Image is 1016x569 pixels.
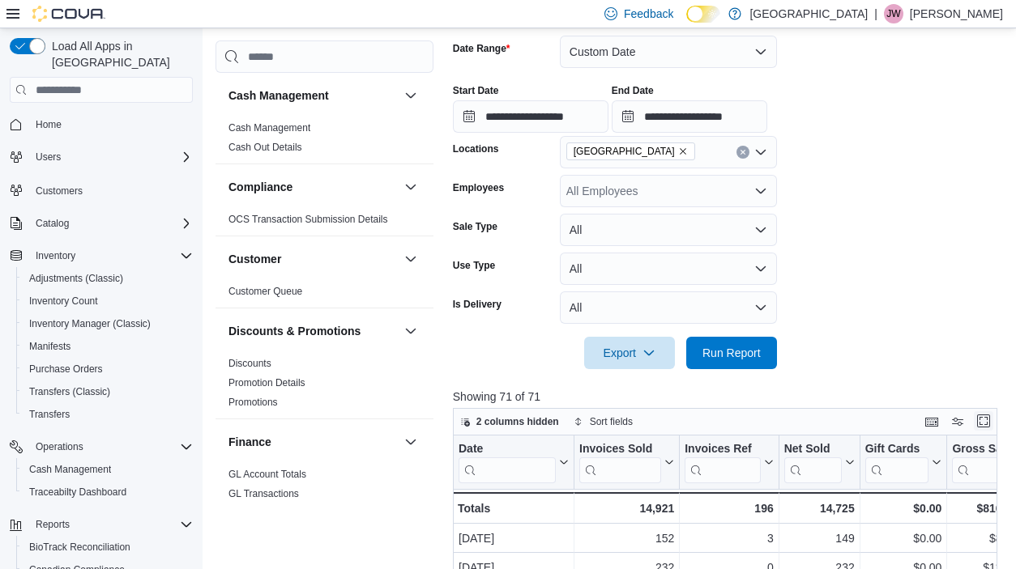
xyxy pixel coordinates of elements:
[228,87,329,104] h3: Cash Management
[922,412,941,431] button: Keyboard shortcuts
[29,214,75,233] button: Catalog
[29,317,151,330] span: Inventory Manager (Classic)
[228,434,398,450] button: Finance
[459,442,556,457] div: Date
[910,4,1003,23] p: [PERSON_NAME]
[228,179,398,195] button: Compliance
[453,298,502,311] label: Is Delivery
[459,442,569,483] button: Date
[594,337,665,369] span: Export
[29,486,126,499] span: Traceabilty Dashboard
[749,4,868,23] p: [GEOGRAPHIC_DATA]
[784,529,855,548] div: 149
[453,100,608,133] input: Press the down key to open a popover containing a calendar.
[453,84,499,97] label: Start Date
[948,412,967,431] button: Display options
[29,147,193,167] span: Users
[686,6,720,23] input: Dark Mode
[453,142,499,155] label: Locations
[574,143,675,159] span: [GEOGRAPHIC_DATA]
[23,460,117,479] a: Cash Management
[23,382,193,401] span: Transfers (Classic)
[884,4,903,23] div: Jeanette Wolfe
[228,323,361,339] h3: Discounts & Promotions
[783,442,841,483] div: Net Sold
[16,403,199,426] button: Transfers
[685,529,773,548] div: 3
[36,185,83,197] span: Customers
[579,442,674,483] button: Invoices Sold
[454,412,566,431] button: 2 columns hidden
[874,4,877,23] p: |
[560,36,777,68] button: Custom Date
[29,408,70,421] span: Transfers
[783,442,854,483] button: Net Sold
[579,499,674,518] div: 14,921
[685,499,773,518] div: 196
[864,442,941,483] button: Gift Cards
[579,529,674,548] div: 152
[476,415,559,428] span: 2 columns hidden
[579,442,661,457] div: Invoices Sold
[685,442,760,457] div: Invoices Ref
[228,488,299,499] a: GL Transactions
[3,212,199,235] button: Catalog
[29,437,193,456] span: Operations
[686,337,777,369] button: Run Report
[228,397,278,408] a: Promotions
[453,259,495,272] label: Use Type
[560,291,777,324] button: All
[29,246,193,265] span: Inventory
[216,354,433,418] div: Discounts & Promotions
[590,415,633,428] span: Sort fields
[458,499,569,518] div: Totals
[401,86,420,105] button: Cash Management
[16,290,199,312] button: Inventory Count
[29,272,123,285] span: Adjustments (Classic)
[29,114,193,134] span: Home
[23,359,109,379] a: Purchase Orders
[228,214,388,225] a: OCS Transaction Submission Details
[36,118,62,131] span: Home
[783,499,854,518] div: 14,725
[459,442,556,483] div: Date
[702,345,761,361] span: Run Report
[864,442,928,483] div: Gift Card Sales
[29,340,70,353] span: Manifests
[3,513,199,536] button: Reports
[45,38,193,70] span: Load All Apps in [GEOGRAPHIC_DATA]
[401,249,420,269] button: Customer
[560,253,777,285] button: All
[29,515,76,534] button: Reports
[23,269,130,288] a: Adjustments (Classic)
[678,146,688,156] button: Remove Catskill Mountain High from selection in this group
[216,210,433,236] div: Compliance
[29,115,68,134] a: Home
[16,536,199,558] button: BioTrack Reconciliation
[23,359,193,379] span: Purchase Orders
[16,335,199,358] button: Manifests
[864,499,941,518] div: $0.00
[29,463,111,476] span: Cash Management
[16,481,199,503] button: Traceabilty Dashboard
[579,442,661,483] div: Invoices Sold
[16,312,199,335] button: Inventory Manager (Classic)
[23,337,193,356] span: Manifests
[3,244,199,267] button: Inventory
[216,118,433,163] div: Cash Management
[16,380,199,403] button: Transfers (Classic)
[29,363,103,376] span: Purchase Orders
[16,358,199,380] button: Purchase Orders
[864,442,928,457] div: Gift Cards
[566,142,695,160] span: Catskill Mountain High
[685,442,760,483] div: Invoices Ref
[754,146,767,159] button: Open list of options
[974,411,993,431] button: Enter fullscreen
[16,267,199,290] button: Adjustments (Classic)
[23,460,193,479] span: Cash Management
[23,537,137,557] a: BioTrack Reconciliation
[32,6,105,22] img: Cova
[23,405,193,424] span: Transfers
[29,180,193,200] span: Customers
